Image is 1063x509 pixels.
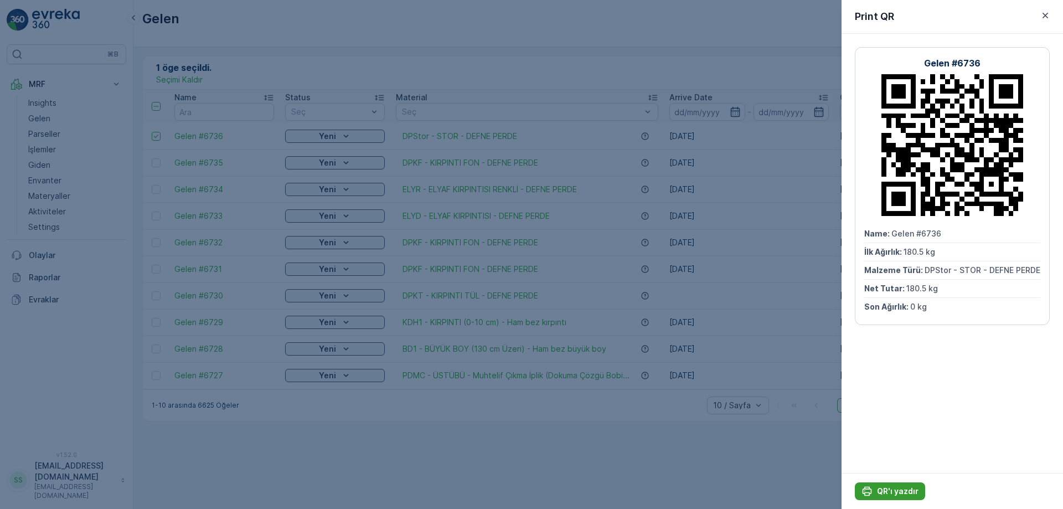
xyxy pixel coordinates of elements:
span: DPStor - STOR - DEFNE PERDE [925,265,1040,275]
span: Net Tutar : [864,284,906,293]
span: Son Ağırlık : [864,302,910,311]
span: 180.5 kg [904,247,935,256]
span: Gelen #6736 [891,229,941,238]
p: Gelen #6736 [924,56,981,70]
p: Print QR [855,9,894,24]
span: Malzeme Türü : [864,265,925,275]
span: İlk Ağırlık : [864,247,904,256]
p: QR'ı yazdır [877,486,918,497]
span: Name : [864,229,891,238]
button: QR'ı yazdır [855,482,925,500]
span: 180.5 kg [906,284,938,293]
span: 0 kg [910,302,927,311]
